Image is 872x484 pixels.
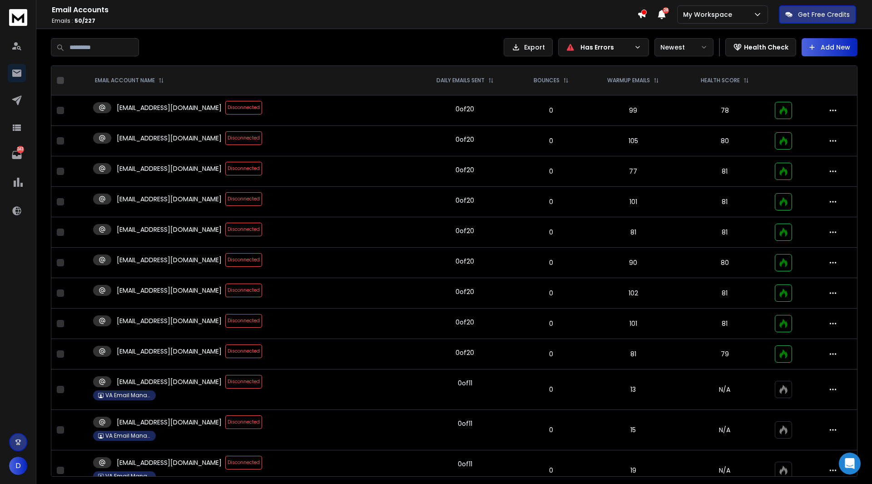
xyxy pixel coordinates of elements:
[225,223,262,236] span: Disconnected
[680,339,769,369] td: 79
[534,77,560,84] p: BOUNCES
[680,248,769,278] td: 80
[586,339,680,369] td: 81
[456,318,474,327] div: 0 of 20
[802,38,857,56] button: Add New
[504,38,553,56] button: Export
[580,43,630,52] p: Has Errors
[521,136,581,145] p: 0
[680,187,769,217] td: 81
[456,226,474,235] div: 0 of 20
[117,286,222,295] p: [EMAIL_ADDRESS][DOMAIN_NAME]
[701,77,740,84] p: HEALTH SCORE
[839,453,861,474] div: Open Intercom Messenger
[521,258,581,267] p: 0
[680,309,769,339] td: 81
[680,95,769,126] td: 78
[225,344,262,358] span: Disconnected
[458,459,472,469] div: 0 of 11
[663,7,669,14] span: 28
[798,10,850,19] p: Get Free Credits
[225,456,262,469] span: Disconnected
[117,195,222,204] p: [EMAIL_ADDRESS][DOMAIN_NAME]
[225,375,262,389] span: Disconnected
[654,38,713,56] button: Newest
[521,228,581,237] p: 0
[225,192,262,206] span: Disconnected
[456,105,474,114] div: 0 of 20
[74,17,95,25] span: 50 / 227
[436,77,485,84] p: DAILY EMAILS SENT
[52,17,637,25] p: Emails :
[521,425,581,434] p: 0
[680,156,769,187] td: 81
[521,106,581,115] p: 0
[680,126,769,156] td: 80
[521,289,581,298] p: 0
[117,377,222,386] p: [EMAIL_ADDRESS][DOMAIN_NAME]
[586,369,680,410] td: 13
[586,95,680,126] td: 99
[105,392,151,399] p: VA Email Manager
[9,9,27,26] img: logo
[225,162,262,175] span: Disconnected
[225,314,262,328] span: Disconnected
[117,103,222,112] p: [EMAIL_ADDRESS][DOMAIN_NAME]
[225,253,262,267] span: Disconnected
[117,134,222,143] p: [EMAIL_ADDRESS][DOMAIN_NAME]
[456,257,474,266] div: 0 of 20
[521,167,581,176] p: 0
[725,38,796,56] button: Health Check
[521,385,581,394] p: 0
[8,146,26,164] a: 243
[521,349,581,359] p: 0
[586,187,680,217] td: 101
[117,164,222,173] p: [EMAIL_ADDRESS][DOMAIN_NAME]
[9,457,27,475] button: D
[686,466,764,475] p: N/A
[680,217,769,248] td: 81
[586,309,680,339] td: 101
[105,432,151,439] p: VA Email Manager
[521,197,581,206] p: 0
[225,101,262,115] span: Disconnected
[458,379,472,388] div: 0 of 11
[105,473,151,480] p: VA Email Manager
[686,385,764,394] p: N/A
[95,77,164,84] div: EMAIL ACCOUNT NAME
[117,347,222,356] p: [EMAIL_ADDRESS][DOMAIN_NAME]
[744,43,788,52] p: Health Check
[456,348,474,357] div: 0 of 20
[456,135,474,144] div: 0 of 20
[117,418,222,427] p: [EMAIL_ADDRESS][DOMAIN_NAME]
[586,156,680,187] td: 77
[586,126,680,156] td: 105
[683,10,736,19] p: My Workspace
[17,146,24,153] p: 243
[458,419,472,428] div: 0 of 11
[225,415,262,429] span: Disconnected
[117,255,222,264] p: [EMAIL_ADDRESS][DOMAIN_NAME]
[586,278,680,309] td: 102
[225,131,262,145] span: Disconnected
[225,284,262,297] span: Disconnected
[456,287,474,296] div: 0 of 20
[456,165,474,175] div: 0 of 20
[680,278,769,309] td: 81
[117,225,222,234] p: [EMAIL_ADDRESS][DOMAIN_NAME]
[521,466,581,475] p: 0
[521,319,581,328] p: 0
[52,5,637,15] h1: Email Accounts
[686,425,764,434] p: N/A
[117,316,222,325] p: [EMAIL_ADDRESS][DOMAIN_NAME]
[586,410,680,450] td: 15
[456,196,474,205] div: 0 of 20
[607,77,650,84] p: WARMUP EMAILS
[586,217,680,248] td: 81
[779,5,856,24] button: Get Free Credits
[586,248,680,278] td: 90
[117,458,222,467] p: [EMAIL_ADDRESS][DOMAIN_NAME]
